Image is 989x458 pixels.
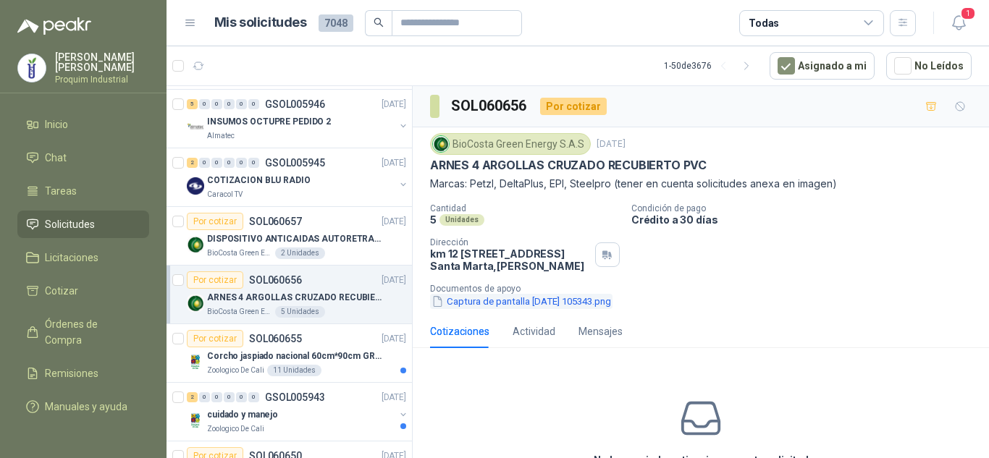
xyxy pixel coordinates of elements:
[207,247,272,259] p: BioCosta Green Energy S.A.S
[17,144,149,171] a: Chat
[207,408,278,422] p: cuidado y manejo
[187,353,204,370] img: Company Logo
[249,275,302,285] p: SOL060656
[382,98,406,111] p: [DATE]
[187,154,409,200] a: 2 0 0 0 0 0 GSOL005945[DATE] Company LogoCOTIZACION BLU RADIOCaracol TV
[207,423,264,435] p: Zoologico De Cali
[960,7,976,20] span: 1
[319,14,353,32] span: 7048
[55,75,149,84] p: Proquim Industrial
[211,99,222,109] div: 0
[248,158,259,168] div: 0
[207,365,264,376] p: Zoologico De Cali
[513,323,555,339] div: Actividad
[55,52,149,72] p: [PERSON_NAME] [PERSON_NAME]
[430,323,489,339] div: Cotizaciones
[167,266,412,324] a: Por cotizarSOL060656[DATE] Company LogoARNES 4 ARGOLLAS CRUZADO RECUBIERTO PVCBioCosta Green Ener...
[430,294,613,309] button: Captura de pantalla [DATE] 105343.png
[187,271,243,289] div: Por cotizar
[45,316,135,348] span: Órdenes de Compra
[207,189,243,200] p: Caracol TV
[382,273,406,287] p: [DATE]
[770,52,875,80] button: Asignado a mi
[249,216,302,226] p: SOL060657
[382,332,406,346] p: [DATE]
[374,17,384,27] span: search
[430,203,620,213] p: Cantidad
[430,213,437,226] p: 5
[45,183,77,199] span: Tareas
[631,213,983,226] p: Crédito a 30 días
[214,12,307,33] h1: Mis solicitudes
[167,207,412,266] a: Por cotizarSOL060657[DATE] Company LogoDISPOSITIVO ANTICAIDAS AUTORETRACTILBioCosta Green Energy ...
[45,116,68,132] span: Inicio
[17,360,149,387] a: Remisiones
[187,412,204,429] img: Company Logo
[207,306,272,318] p: BioCosta Green Energy S.A.S
[382,215,406,229] p: [DATE]
[430,237,589,247] p: Dirección
[45,283,78,299] span: Cotizar
[187,96,409,142] a: 5 0 0 0 0 0 GSOL005946[DATE] Company LogoINSUMOS OCTUPRE PEDIDO 2Almatec
[187,294,204,312] img: Company Logo
[248,392,259,402] div: 0
[207,349,387,363] p: Corcho jaspiado nacional 60cm*90cm GROSOR 8MM
[224,158,235,168] div: 0
[17,177,149,205] a: Tareas
[17,310,149,354] a: Órdenes de Compra
[430,176,972,192] p: Marcas: Petzl, DeltaPlus, EPI, Steelpro (tener en cuenta solicitudes anexa en imagen)
[430,133,591,155] div: BioCosta Green Energy S.A.S
[430,158,707,173] p: ARNES 4 ARGOLLAS CRUZADO RECUBIERTO PVC
[664,54,758,77] div: 1 - 50 de 3676
[187,99,198,109] div: 5
[207,115,331,129] p: INSUMOS OCTUPRE PEDIDO 2
[236,158,247,168] div: 0
[540,98,607,115] div: Por cotizar
[597,137,626,151] p: [DATE]
[433,136,449,152] img: Company Logo
[17,211,149,238] a: Solicitudes
[224,392,235,402] div: 0
[45,250,98,266] span: Licitaciones
[236,99,247,109] div: 0
[17,111,149,138] a: Inicio
[17,17,91,35] img: Logo peakr
[207,291,387,305] p: ARNES 4 ARGOLLAS CRUZADO RECUBIERTO PVC
[267,365,321,376] div: 11 Unidades
[207,232,387,246] p: DISPOSITIVO ANTICAIDAS AUTORETRACTIL
[946,10,972,36] button: 1
[578,323,623,339] div: Mensajes
[631,203,983,213] p: Condición de pago
[211,158,222,168] div: 0
[749,15,779,31] div: Todas
[187,158,198,168] div: 2
[45,399,127,415] span: Manuales y ayuda
[17,277,149,305] a: Cotizar
[187,389,409,435] a: 2 0 0 0 0 0 GSOL005943[DATE] Company Logocuidado y manejoZoologico De Cali
[265,99,325,109] p: GSOL005946
[382,391,406,404] p: [DATE]
[275,247,325,259] div: 2 Unidades
[187,177,204,195] img: Company Logo
[265,392,325,402] p: GSOL005943
[430,284,983,294] p: Documentos de apoyo
[430,247,589,272] p: km 12 [STREET_ADDRESS] Santa Marta , [PERSON_NAME]
[236,392,247,402] div: 0
[187,236,204,253] img: Company Logo
[17,244,149,271] a: Licitaciones
[18,54,46,82] img: Company Logo
[248,99,259,109] div: 0
[382,156,406,170] p: [DATE]
[167,324,412,383] a: Por cotizarSOL060655[DATE] Company LogoCorcho jaspiado nacional 60cm*90cm GROSOR 8MMZoologico De ...
[207,174,311,187] p: COTIZACION BLU RADIO
[249,334,302,344] p: SOL060655
[187,119,204,136] img: Company Logo
[199,158,210,168] div: 0
[451,95,529,117] h3: SOL060656
[265,158,325,168] p: GSOL005945
[17,393,149,420] a: Manuales y ayuda
[224,99,235,109] div: 0
[439,214,484,226] div: Unidades
[187,392,198,402] div: 2
[886,52,972,80] button: No Leídos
